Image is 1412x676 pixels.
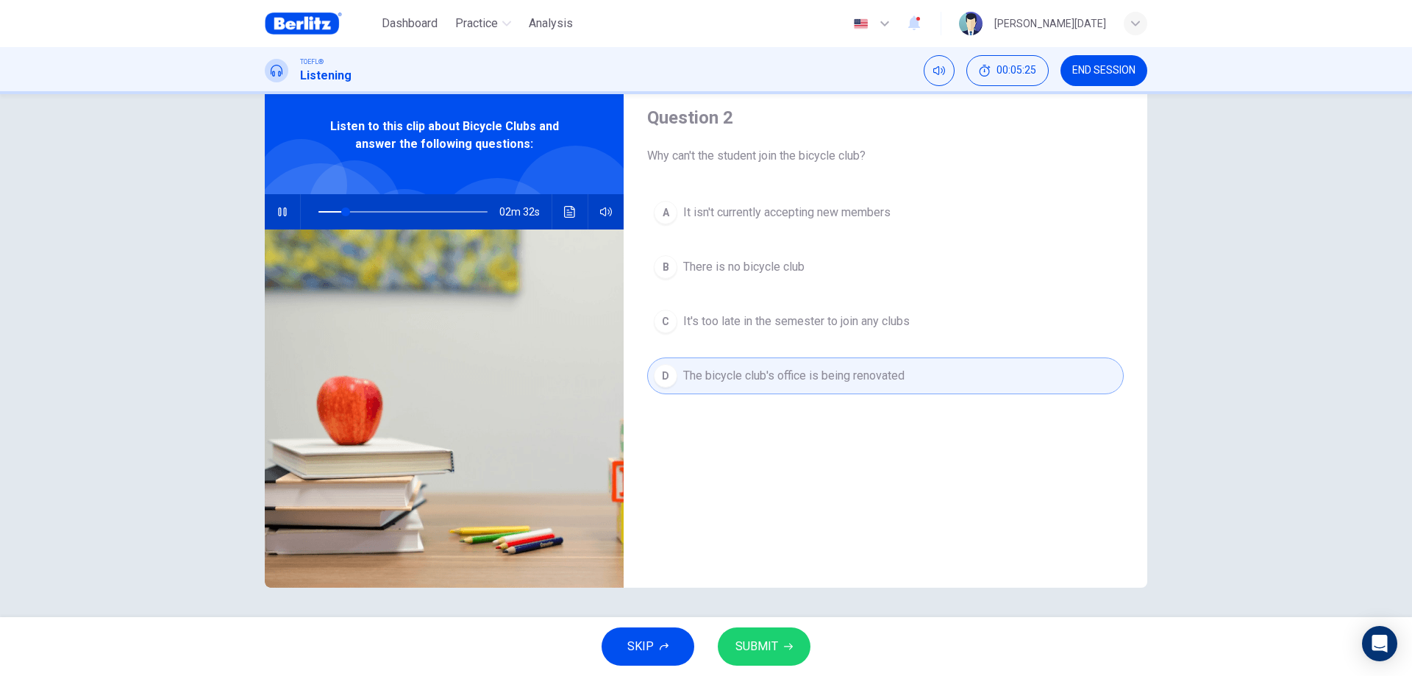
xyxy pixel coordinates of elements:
div: D [654,364,677,388]
span: Listen to this clip about Bicycle Clubs and answer the following questions: [313,118,576,153]
span: END SESSION [1072,65,1135,77]
img: Profile picture [959,12,983,35]
button: Dashboard [376,10,443,37]
span: Why can't the student join the bicycle club? [647,147,1124,165]
div: A [654,201,677,224]
span: Practice [455,15,498,32]
button: END SESSION [1060,55,1147,86]
div: B [654,255,677,279]
button: Analysis [523,10,579,37]
h1: Listening [300,67,352,85]
button: Click to see the audio transcription [558,194,582,230]
button: SUBMIT [718,627,810,666]
button: BThere is no bicycle club [647,249,1124,285]
button: SKIP [602,627,694,666]
div: Mute [924,55,955,86]
button: Practice [449,10,517,37]
img: Berlitz Brasil logo [265,9,342,38]
span: 02m 32s [499,194,552,230]
span: It isn't currently accepting new members [683,204,891,221]
span: The bicycle club's office is being renovated [683,367,905,385]
h4: Question 2 [647,106,1124,129]
div: C [654,310,677,333]
div: Hide [966,55,1049,86]
button: AIt isn't currently accepting new members [647,194,1124,231]
button: 00:05:25 [966,55,1049,86]
button: CIt's too late in the semester to join any clubs [647,303,1124,340]
span: SKIP [627,636,654,657]
span: 00:05:25 [996,65,1036,77]
img: en [852,18,870,29]
span: There is no bicycle club [683,258,805,276]
a: Berlitz Brasil logo [265,9,376,38]
button: DThe bicycle club's office is being renovated [647,357,1124,394]
span: TOEFL® [300,57,324,67]
span: It's too late in the semester to join any clubs [683,313,910,330]
div: Open Intercom Messenger [1362,626,1397,661]
span: SUBMIT [735,636,778,657]
div: [PERSON_NAME][DATE] [994,15,1106,32]
span: Dashboard [382,15,438,32]
img: Listen to this clip about Bicycle Clubs and answer the following questions: [265,230,624,588]
span: Analysis [529,15,573,32]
